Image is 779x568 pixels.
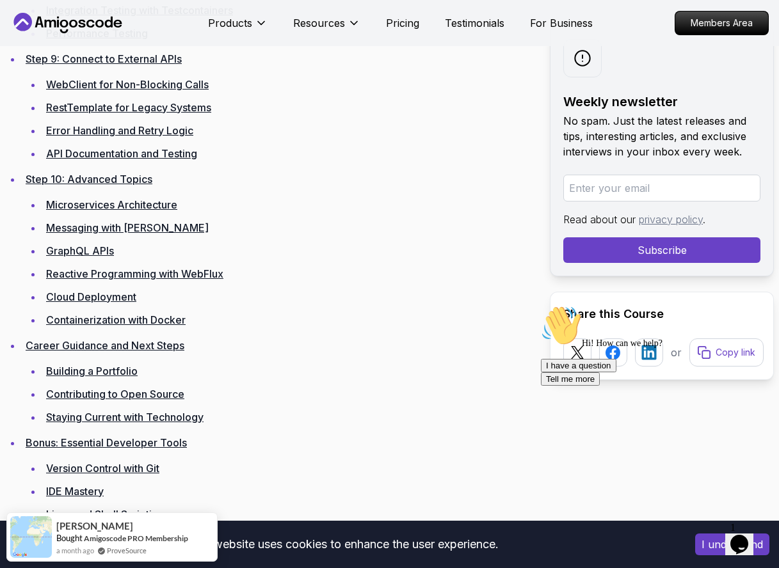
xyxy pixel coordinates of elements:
[26,436,187,449] a: Bonus: Essential Developer Tools
[639,213,703,226] a: privacy policy
[46,462,159,475] a: Version Control with Git
[46,124,193,137] a: Error Handling and Retry Logic
[46,198,177,211] a: Microservices Architecture
[563,175,760,201] input: Enter your email
[5,59,81,72] button: I have a question
[46,485,104,498] a: IDE Mastery
[26,52,182,65] a: Step 9: Connect to External APIs
[5,72,64,86] button: Tell me more
[563,113,760,159] p: No spam. Just the latest releases and tips, interesting articles, and exclusive interviews in you...
[5,5,46,46] img: :wave:
[46,313,186,326] a: Containerization with Docker
[107,545,147,556] a: ProveSource
[386,15,419,31] a: Pricing
[293,15,345,31] p: Resources
[563,93,760,111] h2: Weekly newsletter
[46,147,197,160] a: API Documentation and Testing
[563,212,760,227] p: Read about our .
[10,516,52,558] img: provesource social proof notification image
[56,521,133,532] span: [PERSON_NAME]
[445,15,504,31] a: Testimonials
[208,15,268,41] button: Products
[46,244,114,257] a: GraphQL APIs
[26,173,152,185] a: Step 10: Advanced Topics
[26,339,184,352] a: Career Guidance and Next Steps
[46,411,204,423] a: Staying Current with Technology
[695,533,769,555] button: Accept cookies
[5,5,236,86] div: 👋Hi! How can we help?I have a questionTell me more
[46,290,136,303] a: Cloud Deployment
[46,508,164,521] a: Linux and Shell Scripting
[56,545,94,556] span: a month ago
[563,237,760,263] button: Subscribe
[10,530,676,558] div: This website uses cookies to enhance the user experience.
[293,15,360,41] button: Resources
[675,12,768,35] p: Members Area
[46,388,184,400] a: Contributing to Open Source
[725,517,766,555] iframe: chat widget
[46,267,223,280] a: Reactive Programming with WebFlux
[536,300,766,510] iframe: chat widget
[208,15,252,31] p: Products
[675,11,769,35] a: Members Area
[46,78,209,91] a: WebClient for Non-Blocking Calls
[530,15,593,31] a: For Business
[46,101,211,114] a: RestTemplate for Legacy Systems
[46,365,138,377] a: Building a Portfolio
[84,533,188,543] a: Amigoscode PRO Membership
[5,38,127,48] span: Hi! How can we help?
[46,221,209,234] a: Messaging with [PERSON_NAME]
[56,533,83,543] span: Bought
